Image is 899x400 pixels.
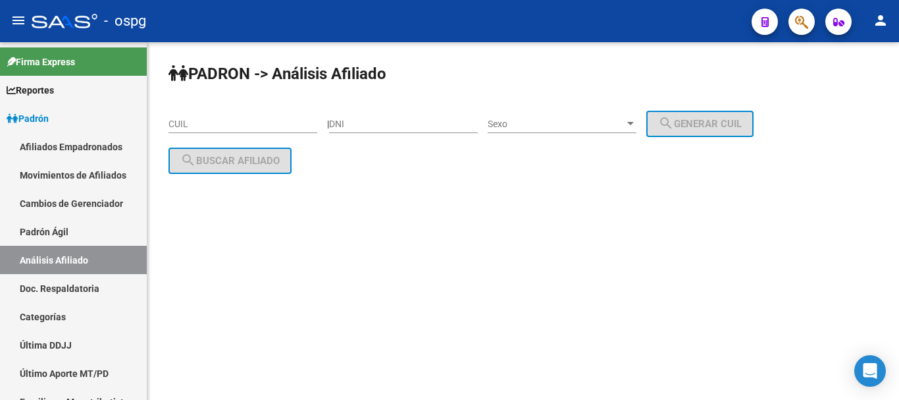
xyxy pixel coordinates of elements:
strong: PADRON -> Análisis Afiliado [168,65,386,83]
span: Padrón [7,111,49,126]
div: | [327,119,763,129]
span: Buscar afiliado [180,155,280,167]
mat-icon: person [873,13,888,28]
span: - ospg [104,7,146,36]
div: Open Intercom Messenger [854,355,886,387]
span: Firma Express [7,55,75,69]
button: Buscar afiliado [168,148,292,174]
span: Generar CUIL [658,118,742,130]
button: Generar CUIL [646,111,754,137]
span: Reportes [7,83,54,98]
span: Sexo [488,119,625,130]
mat-icon: menu [11,13,26,28]
mat-icon: search [180,152,196,168]
mat-icon: search [658,115,674,131]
